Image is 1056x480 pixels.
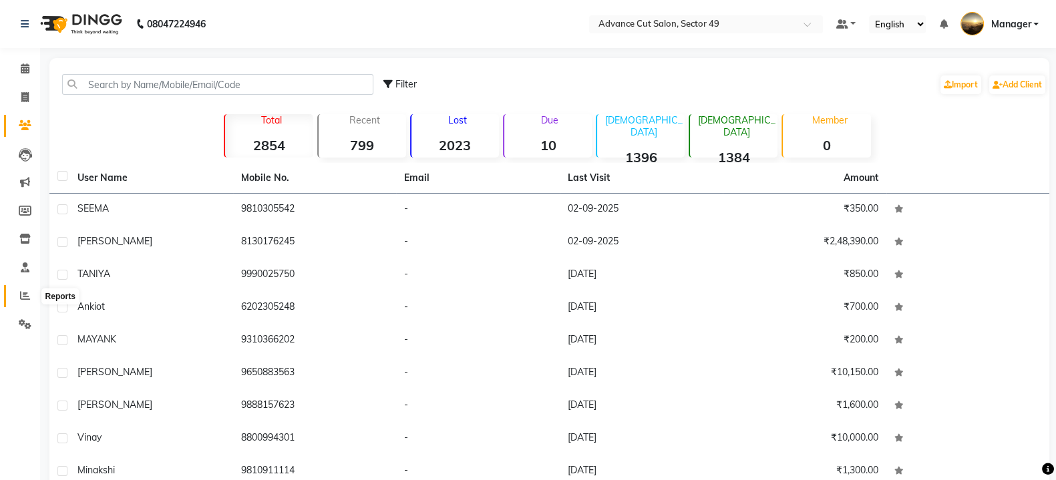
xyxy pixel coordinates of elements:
[77,333,116,345] span: MAYANK
[560,194,723,226] td: 02-09-2025
[560,423,723,455] td: [DATE]
[504,137,592,154] strong: 10
[783,137,870,154] strong: 0
[77,399,152,411] span: [PERSON_NAME]
[69,163,233,194] th: User Name
[723,226,886,259] td: ₹2,48,390.00
[723,292,886,324] td: ₹700.00
[396,259,560,292] td: -
[396,423,560,455] td: -
[319,137,406,154] strong: 799
[77,202,109,214] span: SEEMA
[233,390,397,423] td: 9888157623
[723,194,886,226] td: ₹350.00
[233,194,397,226] td: 9810305542
[560,390,723,423] td: [DATE]
[695,114,777,138] p: [DEMOGRAPHIC_DATA]
[960,12,984,35] img: Manager
[396,194,560,226] td: -
[77,300,105,312] span: ankiot
[417,114,499,126] p: Lost
[560,259,723,292] td: [DATE]
[233,423,397,455] td: 8800994301
[42,288,79,304] div: Reports
[233,324,397,357] td: 9310366202
[602,114,685,138] p: [DEMOGRAPHIC_DATA]
[395,78,417,90] span: Filter
[77,268,110,280] span: TANIYA
[233,163,397,194] th: Mobile No.
[836,163,886,193] th: Amount
[991,17,1031,31] span: Manager
[723,324,886,357] td: ₹200.00
[34,5,126,43] img: logo
[560,292,723,324] td: [DATE]
[597,149,685,166] strong: 1396
[77,431,102,443] span: vinay
[396,163,560,194] th: Email
[62,74,373,95] input: Search by Name/Mobile/Email/Code
[77,235,152,247] span: [PERSON_NAME]
[507,114,592,126] p: Due
[396,226,560,259] td: -
[690,149,777,166] strong: 1384
[233,357,397,390] td: 9650883563
[230,114,313,126] p: Total
[147,5,206,43] b: 08047224946
[560,226,723,259] td: 02-09-2025
[560,163,723,194] th: Last Visit
[411,137,499,154] strong: 2023
[989,75,1045,94] a: Add Client
[560,324,723,357] td: [DATE]
[77,464,115,476] span: minakshi
[225,137,313,154] strong: 2854
[788,114,870,126] p: Member
[560,357,723,390] td: [DATE]
[324,114,406,126] p: Recent
[723,259,886,292] td: ₹850.00
[723,423,886,455] td: ₹10,000.00
[233,292,397,324] td: 6202305248
[233,259,397,292] td: 9990025750
[233,226,397,259] td: 8130176245
[723,357,886,390] td: ₹10,150.00
[396,292,560,324] td: -
[723,390,886,423] td: ₹1,600.00
[396,324,560,357] td: -
[77,366,152,378] span: [PERSON_NAME]
[940,75,981,94] a: Import
[396,357,560,390] td: -
[396,390,560,423] td: -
